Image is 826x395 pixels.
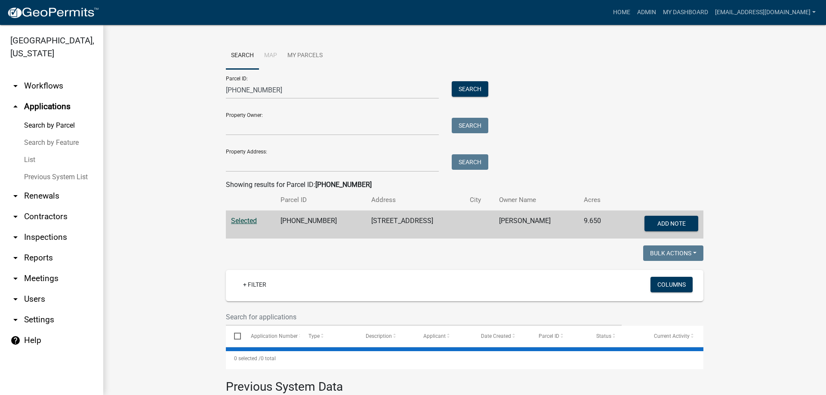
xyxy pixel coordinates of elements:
[415,326,473,346] datatable-header-cell: Applicant
[10,294,21,304] i: arrow_drop_down
[494,211,578,239] td: [PERSON_NAME]
[242,326,300,346] datatable-header-cell: Application Number
[610,4,634,21] a: Home
[226,308,622,326] input: Search for applications
[634,4,660,21] a: Admin
[423,333,446,339] span: Applicant
[10,101,21,112] i: arrow_drop_up
[366,333,392,339] span: Description
[300,326,358,346] datatable-header-cell: Type
[10,232,21,242] i: arrow_drop_down
[10,191,21,201] i: arrow_drop_down
[452,154,488,170] button: Search
[654,333,690,339] span: Current Activity
[226,326,242,346] datatable-header-cell: Select
[650,277,693,292] button: Columns
[366,211,465,239] td: [STREET_ADDRESS]
[644,216,698,231] button: Add Note
[226,42,259,70] a: Search
[10,81,21,91] i: arrow_drop_down
[494,190,578,210] th: Owner Name
[588,326,646,346] datatable-header-cell: Status
[481,333,511,339] span: Date Created
[282,42,328,70] a: My Parcels
[275,211,366,239] td: [PHONE_NUMBER]
[643,245,703,261] button: Bulk Actions
[579,211,616,239] td: 9.650
[579,190,616,210] th: Acres
[452,118,488,133] button: Search
[275,190,366,210] th: Parcel ID
[539,333,559,339] span: Parcel ID
[366,190,465,210] th: Address
[315,181,372,189] strong: [PHONE_NUMBER]
[465,190,494,210] th: City
[452,81,488,97] button: Search
[226,348,703,369] div: 0 total
[231,217,257,225] a: Selected
[358,326,415,346] datatable-header-cell: Description
[596,333,611,339] span: Status
[236,277,273,292] a: + Filter
[10,335,21,346] i: help
[10,211,21,222] i: arrow_drop_down
[226,180,703,190] div: Showing results for Parcel ID:
[530,326,588,346] datatable-header-cell: Parcel ID
[660,4,712,21] a: My Dashboard
[10,315,21,325] i: arrow_drop_down
[657,220,685,227] span: Add Note
[712,4,819,21] a: [EMAIL_ADDRESS][DOMAIN_NAME]
[10,273,21,284] i: arrow_drop_down
[234,355,261,361] span: 0 selected /
[308,333,320,339] span: Type
[251,333,298,339] span: Application Number
[10,253,21,263] i: arrow_drop_down
[473,326,530,346] datatable-header-cell: Date Created
[646,326,703,346] datatable-header-cell: Current Activity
